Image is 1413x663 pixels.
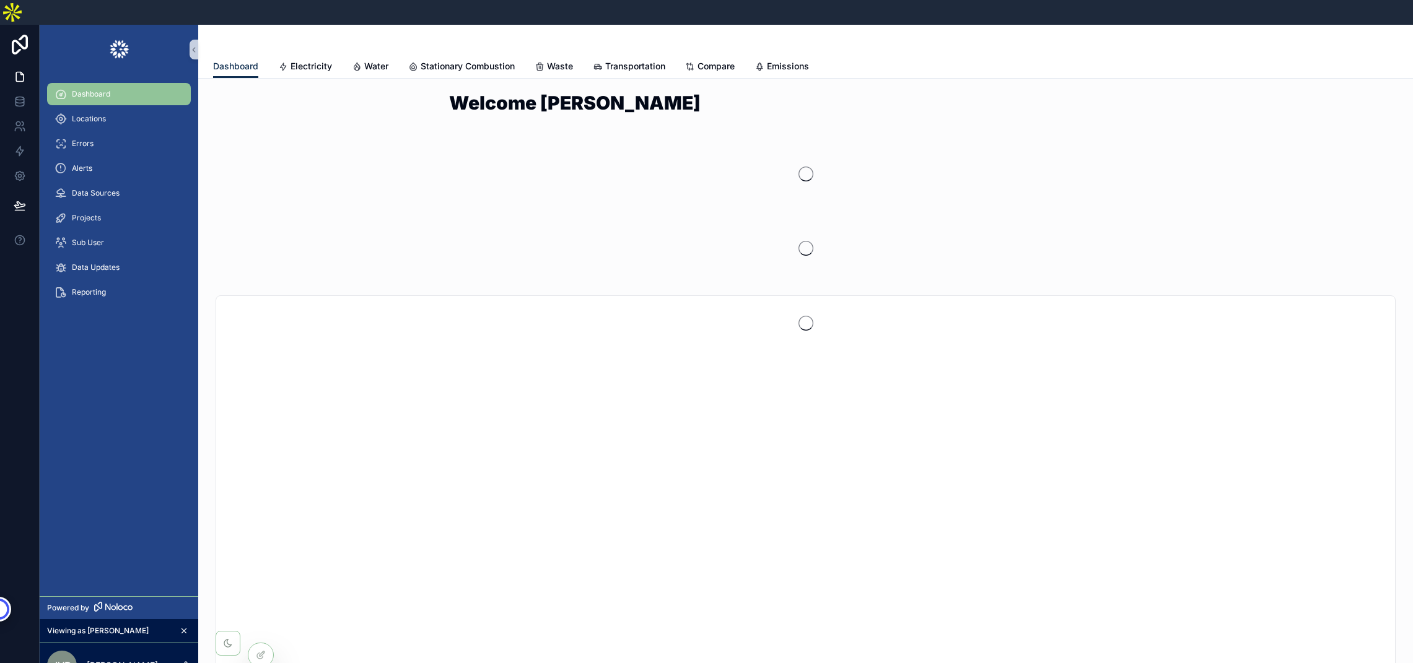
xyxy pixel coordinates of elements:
[47,281,191,303] a: Reporting
[767,60,809,72] span: Emissions
[685,55,735,80] a: Compare
[408,55,515,80] a: Stationary Combustion
[352,55,388,80] a: Water
[72,163,92,173] span: Alerts
[72,287,106,297] span: Reporting
[72,139,94,149] span: Errors
[535,55,573,80] a: Waste
[755,55,809,80] a: Emissions
[72,89,110,99] span: Dashboard
[547,60,573,72] span: Waste
[47,207,191,229] a: Projects
[72,188,120,198] span: Data Sources
[40,596,198,619] a: Powered by
[72,238,104,248] span: Sub User
[47,182,191,204] a: Data Sources
[47,256,191,279] a: Data Updates
[698,60,735,72] span: Compare
[47,603,89,613] span: Powered by
[47,83,191,105] a: Dashboard
[605,60,665,72] span: Transportation
[421,60,515,72] span: Stationary Combustion
[593,55,665,80] a: Transportation
[47,626,149,636] span: Viewing as [PERSON_NAME]
[72,114,106,124] span: Locations
[213,55,258,79] a: Dashboard
[72,262,120,272] span: Data Updates
[213,60,258,72] span: Dashboard
[278,55,332,80] a: Electricity
[291,60,332,72] span: Electricity
[47,157,191,180] a: Alerts
[449,93,1163,112] h1: Welcome [PERSON_NAME]
[40,74,198,319] div: scrollable content
[47,108,191,130] a: Locations
[47,232,191,254] a: Sub User
[72,213,101,223] span: Projects
[109,40,129,59] img: App logo
[47,132,191,155] a: Errors
[364,60,388,72] span: Water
